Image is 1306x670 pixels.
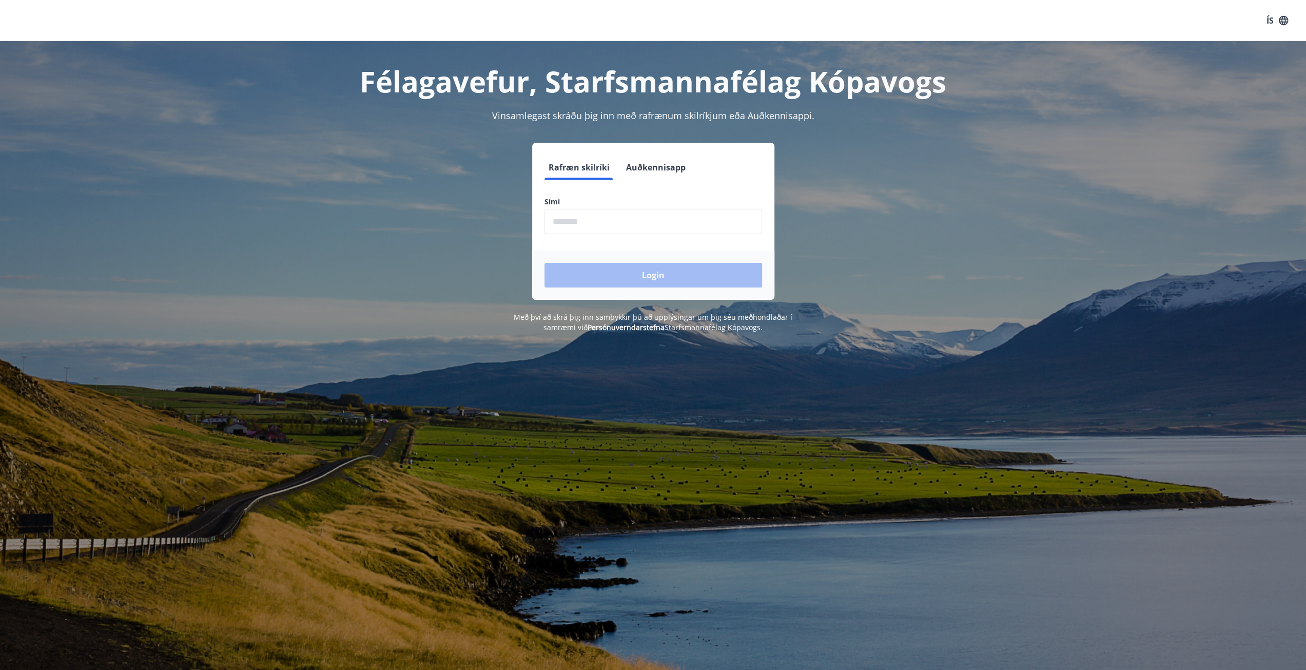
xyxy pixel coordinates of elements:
a: Persónuverndarstefna [588,322,665,332]
span: Með því að skrá þig inn samþykkir þú að upplýsingar um þig séu meðhöndlaðar í samræmi við Starfsm... [514,312,792,332]
span: Vinsamlegast skráðu þig inn með rafrænum skilríkjum eða Auðkennisappi. [492,109,814,122]
button: ÍS [1261,11,1294,30]
h1: Félagavefur, Starfsmannafélag Kópavogs [296,62,1010,101]
button: Rafræn skilríki [544,155,614,180]
label: Sími [544,197,762,207]
button: Auðkennisapp [622,155,690,180]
